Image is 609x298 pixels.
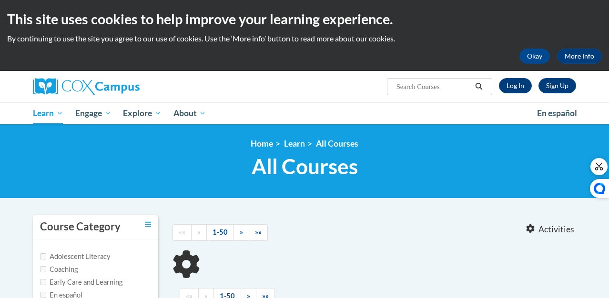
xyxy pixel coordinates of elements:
a: Learn [27,102,69,124]
a: Begining [173,224,192,241]
a: 1-50 [206,224,234,241]
span: «« [179,228,185,236]
span: « [197,228,201,236]
label: Early Care and Learning [40,277,122,288]
input: Checkbox for Options [40,266,46,272]
h2: This site uses cookies to help improve your learning experience. [7,10,602,29]
a: Next [233,224,249,241]
a: Learn [284,139,305,149]
input: Checkbox for Options [40,292,46,298]
a: End [249,224,268,241]
a: Explore [117,102,167,124]
label: Adolescent Literacy [40,251,111,262]
a: Engage [69,102,117,124]
a: Cox Campus [33,78,204,95]
span: » [240,228,243,236]
a: Previous [191,224,207,241]
span: Explore [123,108,161,119]
p: By continuing to use the site you agree to our use of cookies. Use the ‘More info’ button to read... [7,33,602,44]
span: »» [255,228,262,236]
button: Okay [519,49,550,64]
input: Checkbox for Options [40,253,46,259]
img: Cox Campus [33,78,140,95]
label: Coaching [40,264,78,275]
span: Activities [538,224,574,235]
a: Log In [499,78,532,93]
span: En español [537,108,577,118]
span: All Courses [252,154,358,179]
input: Search Courses [396,81,472,92]
input: Checkbox for Options [40,279,46,285]
button: Search [472,81,486,92]
span: About [173,108,206,119]
a: All Courses [316,139,358,149]
a: Toggle collapse [145,219,151,230]
a: More Info [557,49,602,64]
a: Register [538,78,576,93]
span: Learn [33,108,63,119]
a: En español [531,103,583,123]
a: Home [251,139,273,149]
span: Engage [75,108,111,119]
a: About [167,102,212,124]
h3: Course Category [40,219,121,234]
div: Main menu [26,102,583,124]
